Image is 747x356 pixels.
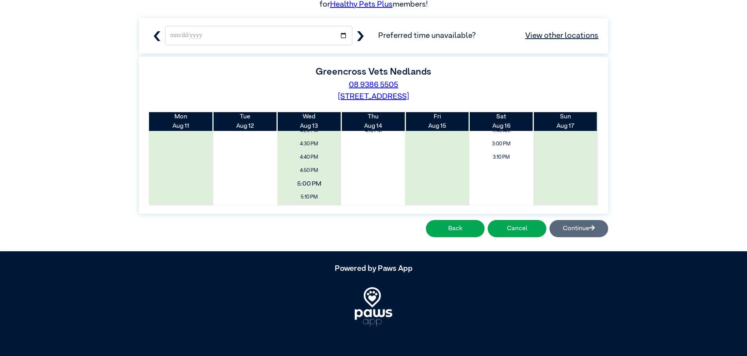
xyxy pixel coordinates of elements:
span: 3:00 PM [472,138,531,150]
th: Aug 15 [405,112,469,131]
th: Aug 11 [149,112,213,131]
span: Preferred time unavailable? [378,30,598,41]
th: Aug 14 [341,112,405,131]
h5: Powered by Paws App [139,264,608,273]
span: 5:10 PM [280,191,339,203]
a: View other locations [525,30,598,41]
a: Healthy Pets Plus [330,0,393,8]
th: Aug 13 [277,112,341,131]
span: 4:40 PM [280,152,339,163]
span: 3:10 PM [472,152,531,163]
span: 5:00 PM [271,177,347,191]
th: Aug 16 [469,112,533,131]
span: 4:30 PM [280,138,339,150]
span: 4:50 PM [280,165,339,176]
button: Back [426,220,485,237]
img: PawsApp [355,287,392,326]
a: [STREET_ADDRESS] [338,93,409,100]
th: Aug 17 [533,112,598,131]
a: 08 9386 5505 [349,81,398,89]
th: Aug 12 [213,112,277,131]
label: Greencross Vets Nedlands [316,67,431,77]
button: Cancel [488,220,546,237]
